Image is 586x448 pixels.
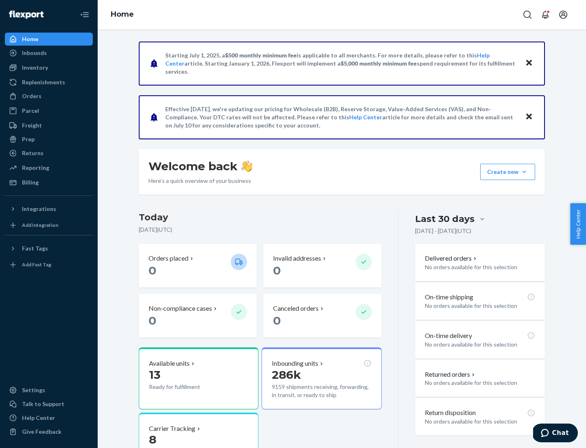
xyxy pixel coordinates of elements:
span: 13 [149,368,160,382]
span: 8 [149,433,156,446]
div: Talk to Support [22,400,64,408]
div: Freight [22,121,42,130]
div: Reporting [22,164,49,172]
button: Close [524,111,534,123]
button: Integrations [5,202,93,215]
button: Fast Tags [5,242,93,255]
div: Parcel [22,107,39,115]
p: Carrier Tracking [149,424,195,433]
p: No orders available for this selection [425,263,535,271]
p: No orders available for this selection [425,340,535,349]
div: Add Fast Tag [22,261,51,268]
div: Help Center [22,414,55,422]
div: Settings [22,386,45,394]
img: hand-wave emoji [241,160,252,172]
p: No orders available for this selection [425,302,535,310]
p: Inbounding units [272,359,318,368]
a: Help Center [349,114,382,121]
a: Home [5,33,93,46]
p: On-time shipping [425,292,473,302]
div: Fast Tags [22,244,48,253]
p: [DATE] - [DATE] ( UTC ) [415,227,471,235]
p: Non-compliance cases [149,304,212,313]
a: Reporting [5,161,93,174]
button: Canceled orders 0 [263,294,381,338]
p: [DATE] ( UTC ) [139,226,382,234]
button: Inbounding units286k9159 shipments receiving, forwarding, in transit, or ready to ship [262,347,381,409]
a: Freight [5,119,93,132]
p: Effective [DATE], we're updating our pricing for Wholesale (B2B), Reserve Storage, Value-Added Se... [165,105,517,130]
p: On-time delivery [425,331,472,340]
button: Orders placed 0 [139,244,257,288]
span: 286k [272,368,301,382]
a: Returns [5,147,93,160]
a: Add Fast Tag [5,258,93,271]
a: Prep [5,133,93,146]
a: Help Center [5,411,93,424]
p: 9159 shipments receiving, forwarding, in transit, or ready to ship [272,383,371,399]
a: Inbounds [5,46,93,59]
span: 0 [149,314,156,327]
div: Integrations [22,205,56,213]
span: 0 [273,264,281,277]
button: Returned orders [425,370,477,379]
p: Invalid addresses [273,254,321,263]
a: Inventory [5,61,93,74]
div: Add Integration [22,222,58,228]
span: $500 monthly minimum fee [225,52,297,59]
button: Talk to Support [5,397,93,411]
a: Home [111,10,134,19]
p: Available units [149,359,190,368]
h3: Today [139,211,382,224]
ol: breadcrumbs [104,3,140,26]
p: Return disposition [425,408,476,417]
a: Replenishments [5,76,93,89]
div: Replenishments [22,78,65,86]
img: Flexport logo [9,11,44,19]
a: Orders [5,90,93,103]
button: Help Center [570,203,586,245]
a: Parcel [5,104,93,117]
button: Non-compliance cases 0 [139,294,257,338]
p: Orders placed [149,254,188,263]
div: Give Feedback [22,428,61,436]
div: Orders [22,92,42,100]
iframe: Opens a widget where you can chat to one of our agents [533,424,578,444]
button: Open notifications [537,7,553,23]
div: Last 30 days [415,213,474,225]
p: Canceled orders [273,304,319,313]
button: Close [524,57,534,69]
a: Billing [5,176,93,189]
span: $5,000 monthly minimum fee [341,60,417,67]
div: Home [22,35,38,43]
div: Prep [22,135,35,143]
span: 0 [149,264,156,277]
p: No orders available for this selection [425,417,535,426]
a: Settings [5,384,93,397]
a: Add Integration [5,219,93,232]
p: Starting July 1, 2025, a is applicable to all merchants. For more details, please refer to this a... [165,51,517,76]
h1: Welcome back [149,159,252,173]
button: Available units13Ready for fulfillment [139,347,258,409]
p: Ready for fulfillment [149,383,224,391]
div: Billing [22,178,39,187]
p: Here’s a quick overview of your business [149,177,252,185]
button: Invalid addresses 0 [263,244,381,288]
span: 0 [273,314,281,327]
div: Inventory [22,64,48,72]
button: Open account menu [555,7,571,23]
button: Open Search Box [519,7,536,23]
button: Create new [480,164,535,180]
div: Inbounds [22,49,47,57]
button: Close Navigation [77,7,93,23]
div: Returns [22,149,44,157]
button: Give Feedback [5,425,93,438]
p: No orders available for this selection [425,379,535,387]
button: Delivered orders [425,254,478,263]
